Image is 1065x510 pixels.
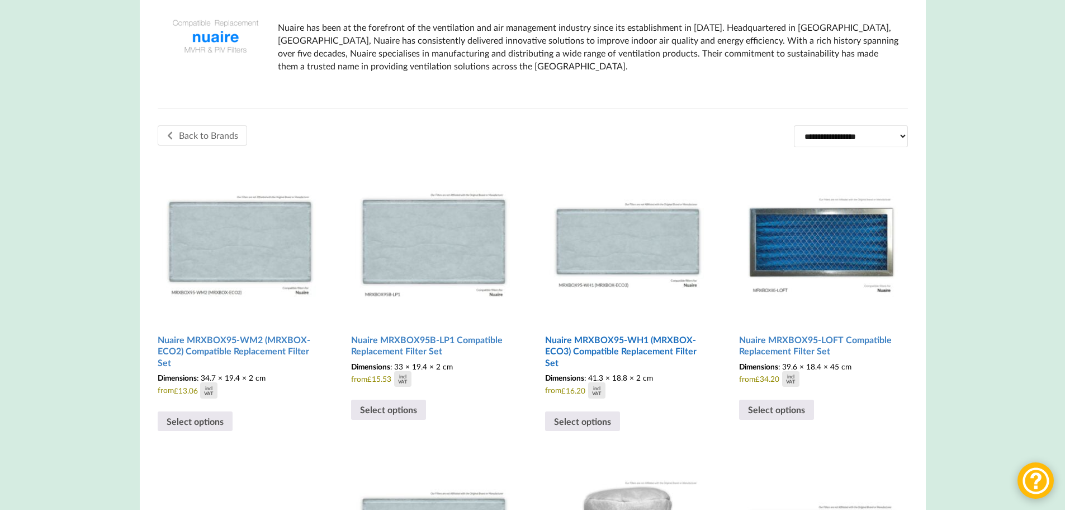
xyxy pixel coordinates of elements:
a: Select options for “Nuaire MRXBOX95-LOFT Compatible Replacement Filter Set” [739,400,814,420]
span: Dimensions [351,362,390,371]
h2: Nuaire MRXBOX95-WH1 (MRXBOX-ECO3) Compatible Replacement Filter Set [545,330,711,373]
div: VAT [204,391,213,396]
span: : 34.7 × 19.4 × 2 cm [158,373,266,382]
select: Shop order [794,125,908,147]
h2: Nuaire MRXBOX95-WM2 (MRXBOX-ECO2) Compatible Replacement Filter Set [158,330,323,373]
div: VAT [786,379,795,384]
a: Select options for “Nuaire MRXBOX95-WM2 (MRXBOX-ECO2) Compatible Replacement Filter Set” [158,411,233,432]
a: Nuaire MRXBOX95-LOFT Compatible Replacement Filter Set Dimensions: 39.6 × 18.4 × 45 cmfrom£34.20i... [739,155,905,387]
span: Dimensions [739,362,778,371]
span: : 33 × 19.4 × 2 cm [351,362,453,371]
span: from [351,362,517,387]
span: from [158,373,323,398]
div: VAT [592,391,601,396]
div: 16.20 [561,382,605,398]
a: Nuaire MRXBOX95B-LP1 Compatible Replacement Filter Set Dimensions: 33 × 19.4 × 2 cmfrom£15.53inclVAT [351,155,517,387]
span: £ [367,375,372,383]
a: Back to Brands [158,125,247,146]
div: incl [205,386,212,391]
h2: Nuaire MRXBOX95B-LP1 Compatible Replacement Filter Set [351,330,517,362]
span: Dimensions [545,373,584,382]
img: Nuaire MRXBOX95B-LP1 Compatible MVHR Filter Replacement Set from MVHR.shop [351,155,517,321]
span: Dimensions [158,373,197,382]
p: Nuaire has been at the forefront of the ventilation and air management industry since its establi... [278,21,899,72]
a: Select options for “Nuaire MRXBOX95B-LP1 Compatible Replacement Filter Set” [351,400,426,420]
span: from [739,362,905,387]
span: £ [755,375,760,383]
span: : 41.3 × 18.8 × 2 cm [545,373,653,382]
span: £ [174,386,178,395]
img: Nuaire MRXBOX95-LOFT Compatible MVHR Filter Replacement Set from MVHR.shop [739,155,905,321]
div: incl [787,374,794,379]
a: Nuaire MRXBOX95-WM2 (MRXBOX-ECO2) Compatible Replacement Filter Set Dimensions: 34.7 × 19.4 × 2 c... [158,155,323,399]
div: incl [399,374,406,379]
span: from [545,373,711,398]
div: 15.53 [367,371,411,387]
span: £ [561,386,566,395]
div: incl [593,386,600,391]
div: 13.06 [174,382,217,398]
img: Nuaire MRXBOX95-WM2 Compatible MVHR Filter Replacement Set from MVHR.shop [158,155,323,321]
span: : 39.6 × 18.4 × 45 cm [739,362,851,371]
a: Select options for “Nuaire MRXBOX95-WH1 (MRXBOX-ECO3) Compatible Replacement Filter Set” [545,411,620,432]
h2: Nuaire MRXBOX95-LOFT Compatible Replacement Filter Set [739,330,905,362]
div: VAT [398,379,407,384]
div: 34.20 [755,371,799,387]
a: Nuaire MRXBOX95-WH1 (MRXBOX-ECO3) Compatible Replacement Filter Set Dimensions: 41.3 × 18.8 × 2 c... [545,155,711,399]
img: Nuaire MRXBOX95-WH1 Compatible MVHR Filter Replacement Set from MVHR.shop [545,155,711,321]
